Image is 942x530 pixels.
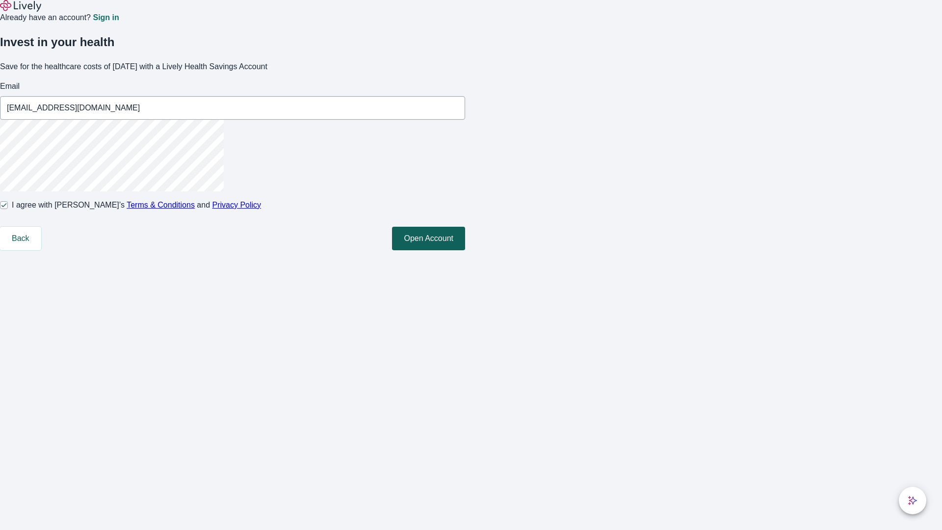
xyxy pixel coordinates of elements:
svg: Lively AI Assistant [908,496,917,505]
span: I agree with [PERSON_NAME]’s and [12,199,261,211]
a: Terms & Conditions [127,201,195,209]
button: Open Account [392,227,465,250]
button: chat [899,487,926,514]
a: Privacy Policy [212,201,262,209]
a: Sign in [93,14,119,22]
